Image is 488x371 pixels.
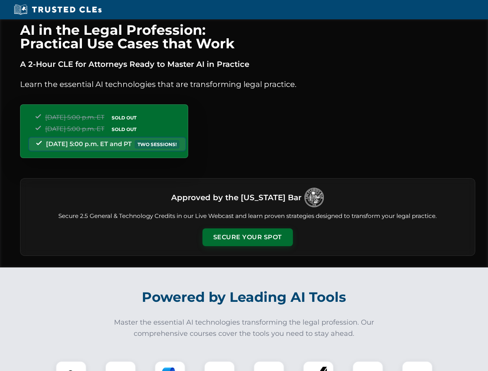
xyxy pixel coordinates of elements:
span: SOLD OUT [109,125,139,133]
p: A 2-Hour CLE for Attorneys Ready to Master AI in Practice [20,58,475,70]
img: Logo [304,188,324,207]
h2: Powered by Leading AI Tools [30,284,458,311]
p: Learn the essential AI technologies that are transforming legal practice. [20,78,475,90]
p: Secure 2.5 General & Technology Credits in our Live Webcast and learn proven strategies designed ... [30,212,466,221]
h3: Approved by the [US_STATE] Bar [171,191,301,204]
p: Master the essential AI technologies transforming the legal profession. Our comprehensive courses... [109,317,379,339]
img: Trusted CLEs [12,4,104,15]
h1: AI in the Legal Profession: Practical Use Cases that Work [20,23,475,50]
span: SOLD OUT [109,114,139,122]
button: Secure Your Spot [202,228,293,246]
span: [DATE] 5:00 p.m. ET [45,125,104,133]
span: [DATE] 5:00 p.m. ET [45,114,104,121]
